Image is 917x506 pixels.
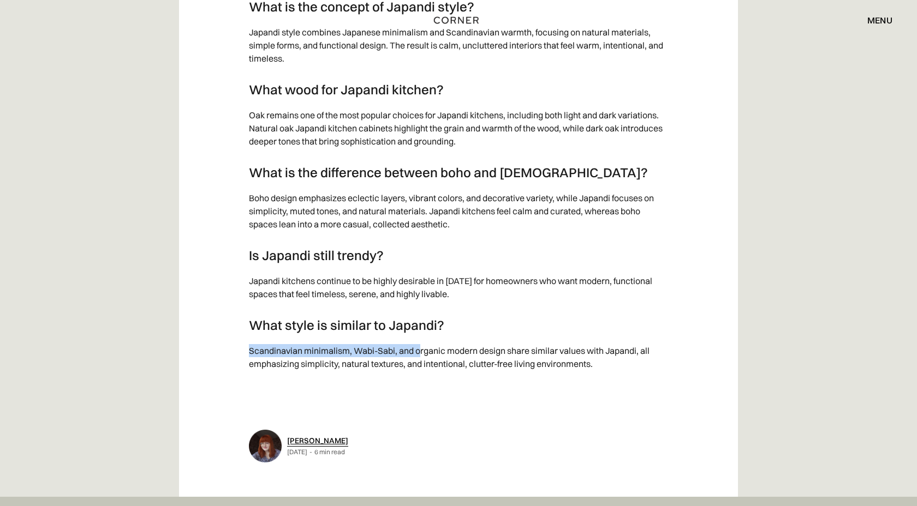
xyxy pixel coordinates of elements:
[249,103,668,153] p: Oak remains one of the most popular choices for Japandi kitchens, including both light and dark v...
[249,376,668,400] p: ‍
[249,20,668,70] p: Japandi style combines Japanese minimalism and Scandinavian warmth, focusing on natural materials...
[249,164,668,180] h3: What is the difference between boho and [DEMOGRAPHIC_DATA]?
[309,448,312,456] div: -
[420,13,496,27] a: home
[249,247,668,263] h3: Is Japandi still trendy?
[856,11,892,29] div: menu
[867,16,892,25] div: menu
[249,269,668,306] p: Japandi kitchens continue to be highly desirable in [DATE] for homeowners who want modern, functi...
[249,81,668,98] h3: What wood for Japandi kitchen?
[287,436,348,445] a: [PERSON_NAME]
[287,448,307,456] div: [DATE]
[249,339,668,376] p: Scandinavian minimalism, Wabi-Sabi, and organic modern design share similar values with Japandi, ...
[314,448,345,456] div: 6 min read
[249,186,668,236] p: Boho design emphasizes eclectic layers, vibrant colors, and decorative variety, while Japandi foc...
[249,317,668,333] h3: What style is similar to Japandi?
